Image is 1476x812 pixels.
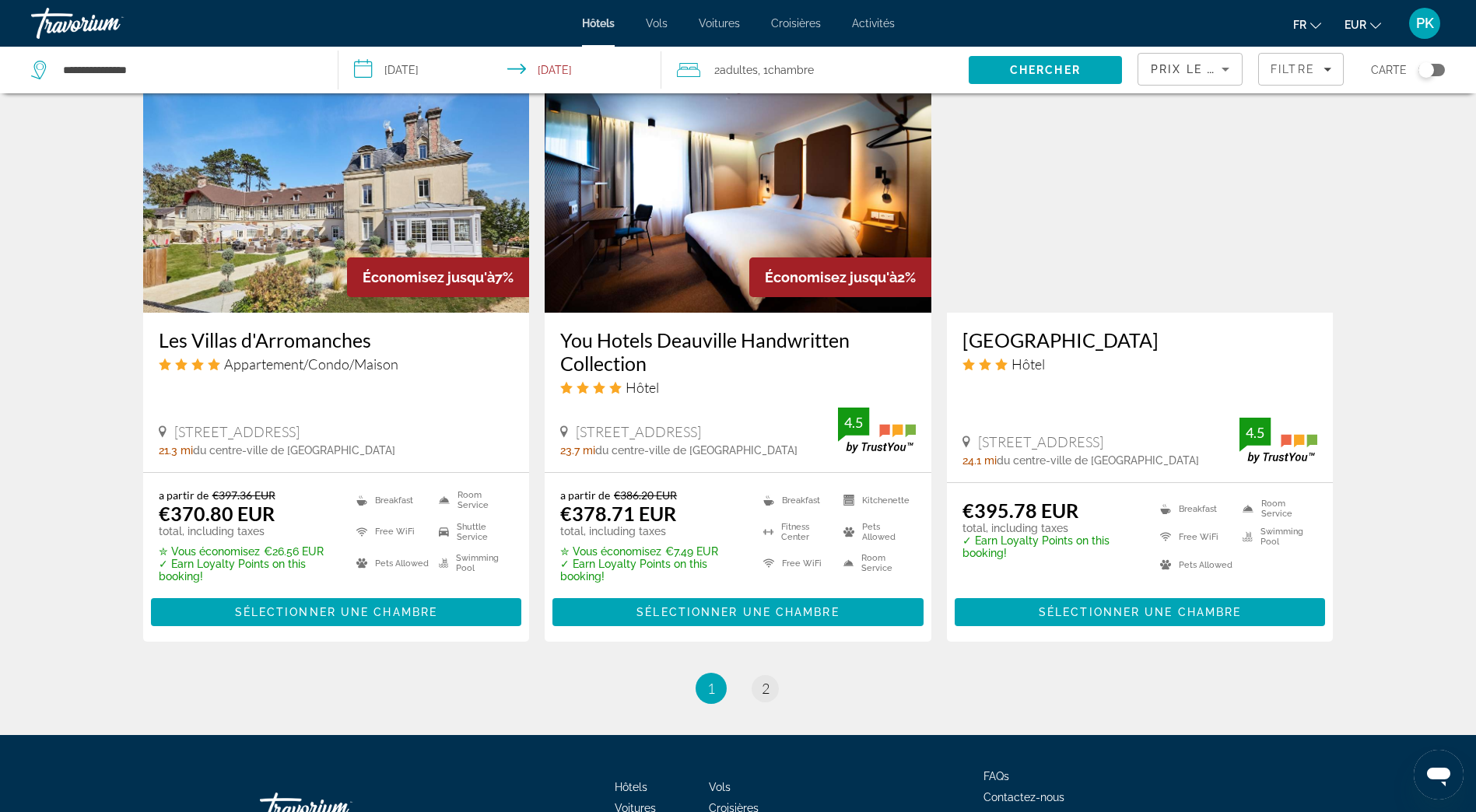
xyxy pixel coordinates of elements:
[560,545,744,558] p: €7.49 EUR
[768,64,814,76] span: Chambre
[756,488,836,512] li: Breakfast
[159,558,337,583] p: ✓ Earn Loyalty Points on this booking!
[838,413,869,432] div: 4.5
[159,502,275,525] ins: €370.80 EUR
[955,598,1326,626] button: Sélectionner une chambre
[947,64,1334,313] img: Hôtel Brasserie Le Central
[758,59,814,81] span: , 1
[997,454,1199,467] span: du centre-ville de [GEOGRAPHIC_DATA]
[614,488,677,502] del: €386.20 EUR
[151,602,522,619] a: Sélectionner une chambre
[159,525,337,537] p: total, including taxes
[151,598,522,626] button: Sélectionner une chambre
[1152,555,1235,575] li: Pets Allowed
[962,522,1141,534] p: total, including taxes
[714,59,758,81] span: 2
[143,673,1334,704] nav: Pagination
[545,64,931,313] img: You Hotels Deauville Handwritten Collection
[1239,423,1271,442] div: 4.5
[1235,499,1317,519] li: Room Service
[349,551,431,575] li: Pets Allowed
[636,606,839,618] span: Sélectionner une chambre
[646,17,668,30] span: Vols
[1235,527,1317,547] li: Swimming Pool
[347,257,529,297] div: 7%
[836,520,916,544] li: Pets Allowed
[552,602,924,619] a: Sélectionner une chambre
[1404,7,1445,40] button: User Menu
[615,781,647,793] a: Hôtels
[193,444,395,457] span: du centre-ville de [GEOGRAPHIC_DATA]
[699,17,740,30] a: Voitures
[969,56,1122,84] button: Search
[962,499,1078,522] ins: €395.78 EUR
[1258,53,1344,86] button: Filters
[978,433,1103,450] span: [STREET_ADDRESS]
[1011,355,1045,373] span: Hôtel
[709,781,731,793] a: Vols
[720,64,758,76] span: Adultes
[962,534,1141,559] p: ✓ Earn Loyalty Points on this booking!
[1345,13,1381,36] button: Change currency
[983,791,1064,803] a: Contactez-nous
[560,444,595,457] span: 23.7 mi
[1407,63,1445,77] button: Toggle map
[560,502,676,525] ins: €378.71 EUR
[1416,16,1434,31] span: PK
[61,58,314,82] input: Search hotel destination
[560,558,744,583] p: ✓ Earn Loyalty Points on this booking!
[143,64,530,313] img: Les Villas d'Arromanches
[962,454,997,467] span: 24.1 mi
[1010,64,1081,76] span: Chercher
[560,545,661,558] span: ✮ Vous économisez
[1414,750,1464,800] iframe: Schaltfläche zum Öffnen des Messaging-Fensters
[159,488,209,502] span: a partir de
[338,47,661,93] button: Select check in and out date
[560,525,744,537] p: total, including taxes
[159,328,514,352] h3: Les Villas d'Arromanches
[1152,527,1235,547] li: Free WiFi
[836,551,916,575] li: Room Service
[765,269,897,285] span: Économisez jusqu'à
[962,328,1318,352] a: [GEOGRAPHIC_DATA]
[224,355,398,373] span: Appartement/Condo/Maison
[431,520,514,544] li: Shuttle Service
[1345,19,1366,31] span: EUR
[955,602,1326,619] a: Sélectionner une chambre
[31,3,187,44] a: Travorium
[1271,63,1315,75] span: Filtre
[983,770,1009,782] a: FAQs
[626,379,659,396] span: Hôtel
[838,408,916,453] img: TrustYou guest rating badge
[749,257,931,297] div: 2%
[560,379,916,396] div: 4 star Hotel
[1039,606,1241,618] span: Sélectionner une chambre
[552,598,924,626] button: Sélectionner une chambre
[762,680,770,697] span: 2
[707,680,715,697] span: 1
[349,488,431,512] li: Breakfast
[1293,13,1321,36] button: Change language
[560,328,916,375] a: You Hotels Deauville Handwritten Collection
[235,606,437,618] span: Sélectionner une chambre
[159,545,337,558] p: €26.56 EUR
[174,423,300,440] span: [STREET_ADDRESS]
[1151,60,1229,79] mat-select: Sort by
[349,520,431,544] li: Free WiFi
[1151,63,1273,75] span: Prix le plus bas
[756,520,836,544] li: Fitness Center
[212,488,275,502] del: €397.36 EUR
[1371,59,1407,81] span: Carte
[771,17,821,30] a: Croisières
[159,545,260,558] span: ✮ Vous économisez
[1239,418,1317,464] img: TrustYou guest rating badge
[159,444,193,457] span: 21.3 mi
